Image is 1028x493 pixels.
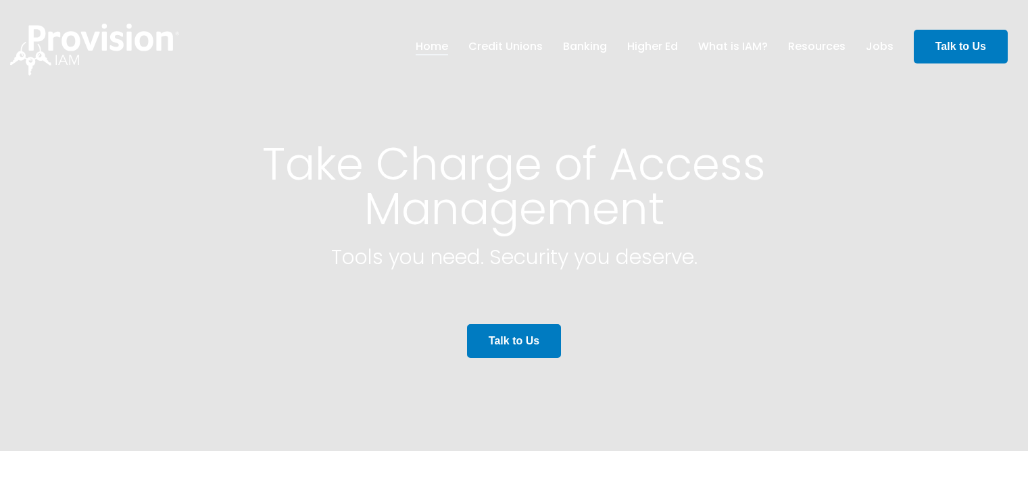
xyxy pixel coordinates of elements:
[10,24,179,76] img: ProvisionIAM-Logo-White
[914,30,1008,63] a: Talk to Us
[489,335,539,346] strong: Talk to Us
[468,35,543,58] a: Credit Unions
[563,35,607,58] a: Banking
[262,133,766,240] span: Take Charge of Access Management
[416,35,448,58] a: Home
[331,242,697,271] span: Tools you need. Security you deserve.
[406,25,904,68] nav: menu
[935,41,986,52] strong: Talk to Us
[467,324,561,358] a: Talk to Us
[627,35,678,58] a: Higher Ed
[788,35,846,58] a: Resources
[698,35,768,58] a: What is IAM?
[866,35,894,58] a: Jobs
